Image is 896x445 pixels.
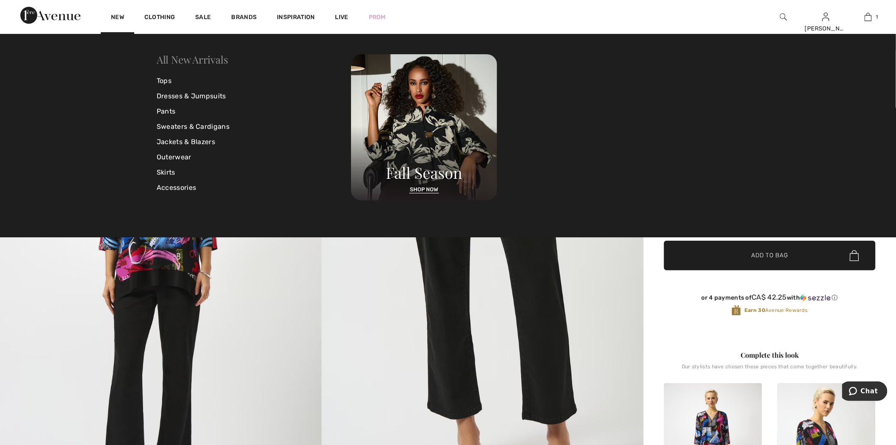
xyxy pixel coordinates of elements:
[157,104,351,119] a: Pants
[157,53,228,66] a: All New Arrivals
[876,13,878,21] span: 1
[157,134,351,150] a: Jackets & Blazers
[744,307,765,313] strong: Earn 30
[157,180,351,195] a: Accessories
[664,293,876,305] div: or 4 payments ofCA$ 42.25withSezzle Click to learn more about Sezzle
[752,251,788,260] span: Add to Bag
[157,89,351,104] a: Dresses & Jumpsuits
[800,294,831,302] img: Sezzle
[351,54,497,200] img: 250825120107_a8d8ca038cac6.jpg
[780,12,787,22] img: search the website
[822,13,830,21] a: Sign In
[20,7,80,24] img: 1ère Avenue
[157,119,351,134] a: Sweaters & Cardigans
[157,73,351,89] a: Tops
[157,165,351,180] a: Skirts
[664,350,876,360] div: Complete this look
[752,293,787,301] span: CA$ 42.25
[744,306,808,314] span: Avenue Rewards
[111,14,124,22] a: New
[664,364,876,376] div: Our stylists have chosen these pieces that come together beautifully.
[232,14,257,22] a: Brands
[847,12,889,22] a: 1
[335,13,348,22] a: Live
[850,250,859,261] img: Bag.svg
[865,12,872,22] img: My Bag
[369,13,386,22] a: Prom
[842,381,888,403] iframe: Opens a widget where you can chat to one of our agents
[664,293,876,302] div: or 4 payments of with
[805,24,846,33] div: [PERSON_NAME]
[195,14,211,22] a: Sale
[277,14,315,22] span: Inspiration
[732,305,741,316] img: Avenue Rewards
[822,12,830,22] img: My Info
[144,14,175,22] a: Clothing
[157,150,351,165] a: Outerwear
[664,241,876,270] button: Add to Bag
